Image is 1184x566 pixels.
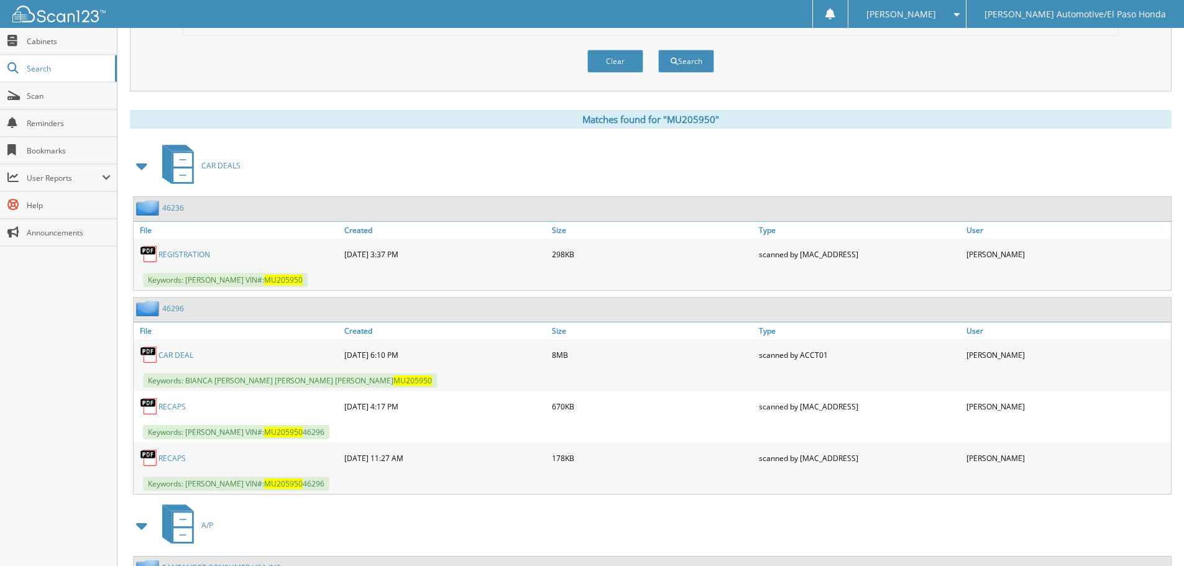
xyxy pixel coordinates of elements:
span: Keywords: [PERSON_NAME] VIN#: 46296 [143,425,329,439]
div: scanned by ACCT01 [756,342,963,367]
div: 670KB [549,394,756,419]
button: Clear [587,50,643,73]
a: CAR DEAL [158,350,193,360]
span: Scan [27,91,111,101]
span: A/P [201,520,213,531]
a: Type [756,222,963,239]
div: [PERSON_NAME] [963,342,1171,367]
a: File [134,222,341,239]
div: 8MB [549,342,756,367]
img: folder2.png [136,200,162,216]
div: [DATE] 4:17 PM [341,394,549,419]
div: scanned by [MAC_ADDRESS] [756,394,963,419]
a: Created [341,222,549,239]
a: RECAPS [158,453,186,463]
div: [PERSON_NAME] [963,445,1171,470]
span: Announcements [27,227,111,238]
span: [PERSON_NAME] [866,11,936,18]
div: [DATE] 3:37 PM [341,242,549,267]
img: folder2.png [136,301,162,316]
a: Created [341,322,549,339]
a: RECAPS [158,401,186,412]
span: MU205950 [393,375,432,386]
span: MU205950 [264,427,303,437]
img: scan123-logo-white.svg [12,6,106,22]
span: Cabinets [27,36,111,47]
iframe: Chat Widget [1122,506,1184,566]
span: Search [27,63,109,74]
a: A/P [155,501,213,550]
a: Size [549,222,756,239]
div: scanned by [MAC_ADDRESS] [756,242,963,267]
div: [PERSON_NAME] [963,242,1171,267]
img: PDF.png [140,449,158,467]
span: User Reports [27,173,102,183]
img: PDF.png [140,397,158,416]
img: PDF.png [140,245,158,263]
a: File [134,322,341,339]
a: Type [756,322,963,339]
a: CAR DEALS [155,141,241,190]
div: 178KB [549,445,756,470]
span: Keywords: [PERSON_NAME] VIN#: 46296 [143,477,329,491]
a: 46296 [162,303,184,314]
div: scanned by [MAC_ADDRESS] [756,445,963,470]
div: [DATE] 6:10 PM [341,342,549,367]
span: Keywords: BIANCA [PERSON_NAME] [PERSON_NAME] [PERSON_NAME] [143,373,437,388]
div: Matches found for "MU205950" [130,110,1172,129]
div: [PERSON_NAME] [963,394,1171,419]
span: Help [27,200,111,211]
button: Search [658,50,714,73]
a: User [963,222,1171,239]
span: MU205950 [264,275,303,285]
img: PDF.png [140,345,158,364]
a: REGISTRATION [158,249,210,260]
div: 298KB [549,242,756,267]
div: [DATE] 11:27 AM [341,445,549,470]
a: 46236 [162,203,184,213]
a: User [963,322,1171,339]
span: Bookmarks [27,145,111,156]
span: CAR DEALS [201,160,241,171]
span: [PERSON_NAME] Automotive/El Paso Honda [984,11,1166,18]
a: Size [549,322,756,339]
span: Keywords: [PERSON_NAME] VIN#: [143,273,308,287]
span: Reminders [27,118,111,129]
span: MU205950 [264,478,303,489]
